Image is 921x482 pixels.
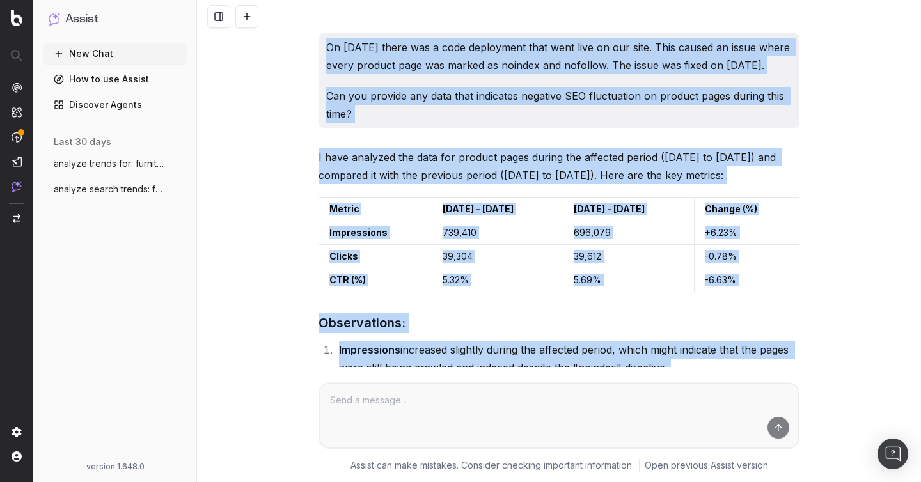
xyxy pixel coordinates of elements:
td: -6.63% [695,268,799,292]
td: [DATE] - [DATE] [432,198,563,221]
td: Metric [319,198,432,221]
td: +6.23% [695,221,799,245]
td: 696,079 [563,221,694,245]
img: Assist [12,181,22,192]
img: Assist [49,13,60,25]
h3: Observations: [319,313,799,333]
li: increased slightly during the affected period, which might indicate that the pages were still bei... [335,341,799,377]
span: last 30 days [54,136,111,148]
button: Assist [49,10,182,28]
span: analyze search trends: furniture for fal [54,183,166,196]
td: 5.69% [563,268,694,292]
div: Open Intercom Messenger [878,439,908,469]
img: Botify logo [11,10,22,26]
h1: Assist [65,10,98,28]
img: Intelligence [12,107,22,118]
button: New Chat [43,43,187,64]
td: 39,612 [563,245,694,268]
p: On [DATE] there was a code deployment that went live on our site. This caused an issue where ever... [326,38,792,74]
img: Studio [12,157,22,167]
img: Setting [12,427,22,437]
img: Analytics [12,82,22,93]
img: My account [12,451,22,462]
a: How to use Assist [43,69,187,89]
p: Can you provide any data that indicates negative SEO fluctuation on product pages during this time? [326,87,792,123]
div: version: 1.648.0 [49,462,182,472]
strong: CTR (%) [329,274,366,285]
strong: Impressions [339,343,400,356]
button: analyze trends for: furniture for summer [43,153,187,174]
td: 5.32% [432,268,563,292]
span: analyze trends for: furniture for summer [54,157,166,170]
strong: Impressions [329,227,388,238]
img: Activation [12,132,22,143]
strong: Clicks [329,251,358,261]
td: -0.78% [695,245,799,268]
p: Assist can make mistakes. Consider checking important information. [350,459,634,472]
td: Change (%) [695,198,799,221]
p: I have analyzed the data for product pages during the affected period ([DATE] to [DATE]) and comp... [319,148,799,184]
a: Discover Agents [43,95,187,115]
img: Switch project [13,214,20,223]
td: 39,304 [432,245,563,268]
button: analyze search trends: furniture for fal [43,179,187,199]
td: [DATE] - [DATE] [563,198,694,221]
td: 739,410 [432,221,563,245]
a: Open previous Assist version [645,459,768,472]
